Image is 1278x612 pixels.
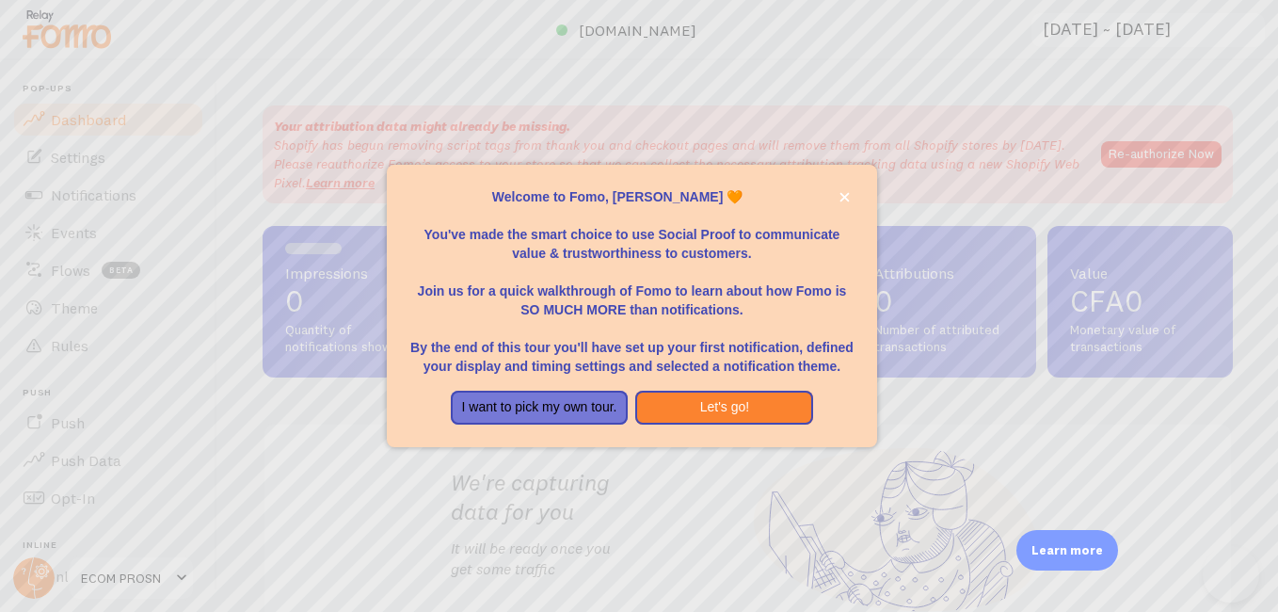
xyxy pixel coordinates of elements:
[409,263,855,319] p: Join us for a quick walkthrough of Fomo to learn about how Fomo is SO MUCH MORE than notifications.
[835,187,855,207] button: close,
[635,391,813,425] button: Let's go!
[451,391,629,425] button: I want to pick my own tour.
[387,165,877,447] div: Welcome to Fomo, El Hadji Abdoulaye Sokhna 🧡You&amp;#39;ve made the smart choice to use Social Pr...
[1016,530,1118,571] div: Learn more
[409,206,855,263] p: You've made the smart choice to use Social Proof to communicate value & trustworthiness to custom...
[1031,541,1103,559] p: Learn more
[409,319,855,376] p: By the end of this tour you'll have set up your first notification, defined your display and timi...
[409,187,855,206] p: Welcome to Fomo, [PERSON_NAME] 🧡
